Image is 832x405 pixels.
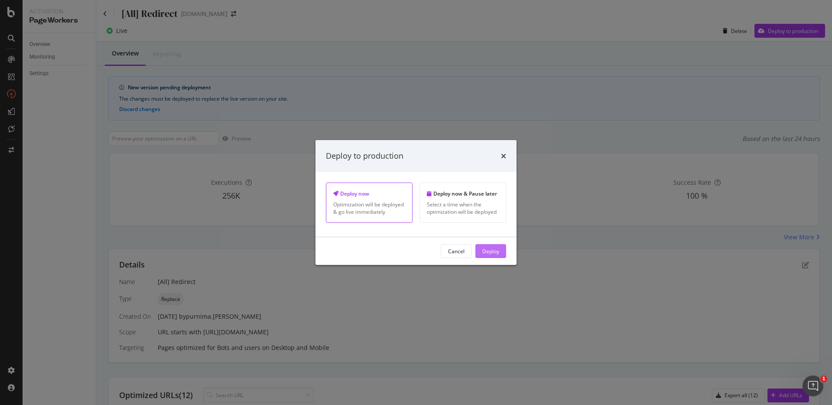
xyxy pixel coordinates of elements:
[482,247,499,255] div: Deploy
[820,376,827,382] span: 1
[475,244,506,258] button: Deploy
[501,150,506,162] div: times
[333,201,405,216] div: Optimization will be deployed & go live immediately
[441,244,472,258] button: Cancel
[803,376,823,396] iframe: Intercom live chat
[315,140,517,265] div: modal
[427,190,499,197] div: Deploy now & Pause later
[326,150,403,162] div: Deploy to production
[427,201,499,216] div: Select a time when the optimization will be deployed
[333,190,405,197] div: Deploy now
[448,247,465,255] div: Cancel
